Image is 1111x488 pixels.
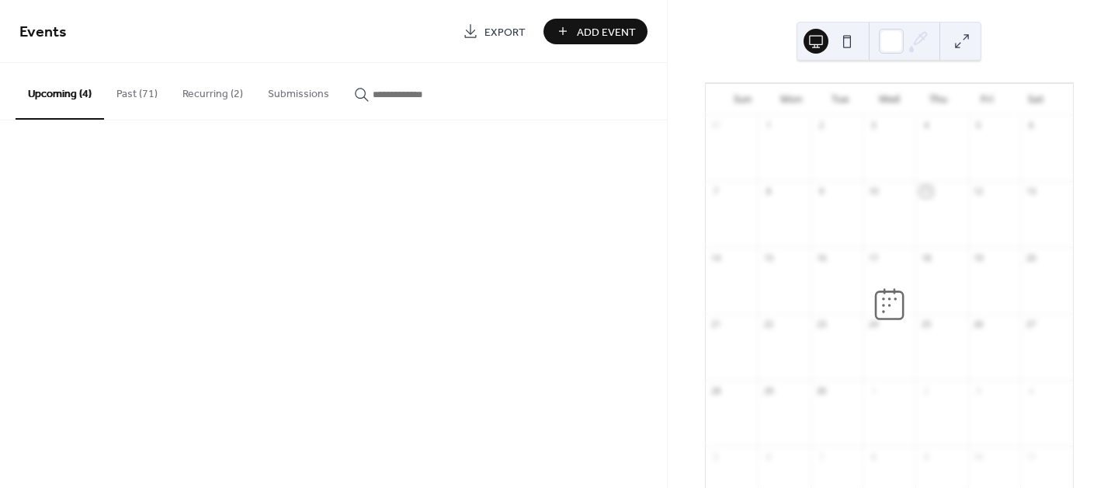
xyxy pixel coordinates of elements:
div: Fri [963,84,1012,115]
div: 29 [762,385,774,396]
div: 10 [973,451,984,462]
div: 4 [920,120,932,131]
div: 26 [973,319,984,330]
span: Add Event [577,24,636,40]
div: 22 [762,319,774,330]
div: 30 [815,385,827,396]
div: 31 [710,120,722,131]
button: Recurring (2) [170,63,255,118]
div: Sun [718,84,767,115]
div: 23 [815,319,827,330]
div: 19 [973,252,984,263]
div: 11 [1025,451,1036,462]
div: 14 [710,252,722,263]
div: 9 [920,451,932,462]
div: 1 [762,120,774,131]
div: 17 [867,252,879,263]
a: Export [451,19,537,44]
div: 24 [867,319,879,330]
button: Past (71) [104,63,170,118]
span: Export [484,24,526,40]
div: Thu [914,84,963,115]
div: 6 [762,451,774,462]
div: 12 [973,186,984,197]
div: 3 [867,120,879,131]
div: 16 [815,252,827,263]
div: 5 [710,451,722,462]
div: 2 [815,120,827,131]
div: 5 [973,120,984,131]
div: 21 [710,319,722,330]
div: 11 [920,186,932,197]
div: Wed [865,84,914,115]
button: Add Event [543,19,648,44]
div: 4 [1025,385,1036,396]
div: 1 [867,385,879,396]
div: 15 [762,252,774,263]
div: 8 [867,451,879,462]
span: Events [19,17,67,47]
div: Sat [1012,84,1061,115]
div: 20 [1025,252,1036,263]
div: 2 [920,385,932,396]
div: 7 [815,451,827,462]
div: 9 [815,186,827,197]
div: 7 [710,186,722,197]
div: 10 [867,186,879,197]
div: 8 [762,186,774,197]
div: Tue [816,84,865,115]
div: 6 [1025,120,1036,131]
div: 28 [710,385,722,396]
div: 18 [920,252,932,263]
div: Mon [767,84,816,115]
button: Submissions [255,63,342,118]
div: 25 [920,319,932,330]
div: 13 [1025,186,1036,197]
div: 27 [1025,319,1036,330]
div: 3 [973,385,984,396]
button: Upcoming (4) [16,63,104,120]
